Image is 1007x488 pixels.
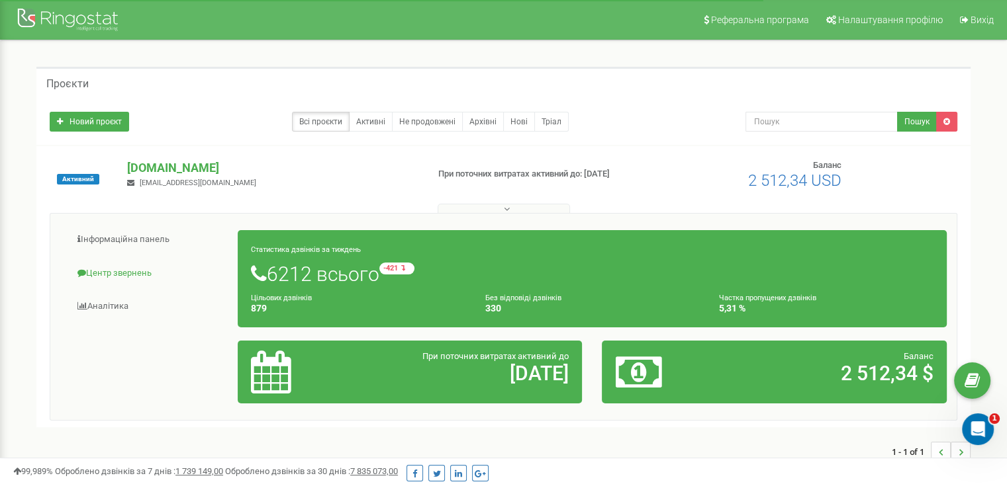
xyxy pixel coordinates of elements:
[719,304,934,313] h4: 5,31 %
[350,466,398,476] u: 7 835 073,00
[485,304,700,313] h4: 330
[251,263,934,285] h1: 6212 всього
[292,112,350,132] a: Всі проєкти
[897,112,937,132] button: Пошук
[892,442,931,462] span: 1 - 1 of 1
[251,304,465,313] h4: 879
[462,112,504,132] a: Архівні
[363,362,569,384] h2: [DATE]
[813,160,841,170] span: Баланс
[57,174,99,184] span: Активний
[719,294,816,302] small: Частка пропущених дзвінків
[13,466,53,476] span: 99,989%
[748,171,841,190] span: 2 512,34 USD
[251,245,361,254] small: Статистика дзвінків за тиждень
[534,112,569,132] a: Тріал
[745,112,898,132] input: Пошук
[225,466,398,476] span: Оброблено дзвінків за 30 днів :
[422,351,569,361] span: При поточних витратах активний до
[251,294,312,302] small: Цільових дзвінків
[127,159,416,177] p: [DOMAIN_NAME]
[50,112,129,132] a: Новий проєкт
[392,112,463,132] a: Не продовжені
[962,413,994,445] iframe: Intercom live chat
[838,15,943,25] span: Налаштування профілю
[711,15,809,25] span: Реферальна програма
[728,362,934,384] h2: 2 512,34 $
[485,294,561,302] small: Без відповіді дзвінків
[438,168,650,181] p: При поточних витратах активний до: [DATE]
[175,466,223,476] u: 1 739 149,00
[971,15,994,25] span: Вихід
[46,78,89,90] h5: Проєкти
[503,112,535,132] a: Нові
[55,466,223,476] span: Оброблено дзвінків за 7 днів :
[892,428,971,475] nav: ...
[60,224,238,256] a: Інформаційна панель
[379,263,414,274] small: -421
[904,351,934,361] span: Баланс
[140,179,256,187] span: [EMAIL_ADDRESS][DOMAIN_NAME]
[60,257,238,290] a: Центр звернень
[349,112,393,132] a: Активні
[989,413,1000,424] span: 1
[60,290,238,323] a: Аналiтика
